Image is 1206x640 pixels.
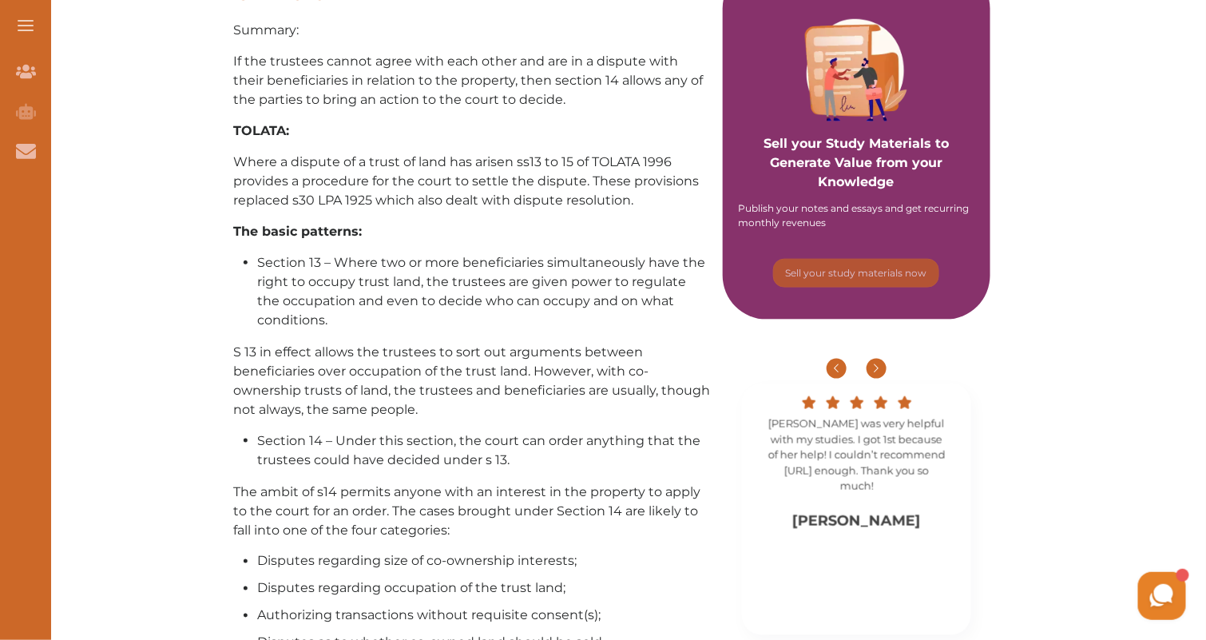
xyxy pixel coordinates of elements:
div: Publish your notes and essays and get recurring monthly revenues [739,201,974,230]
li: Disputes regarding size of co-ownership interests; [257,552,712,571]
p: If the trustees cannot agree with each other and are in a dispute with their beneficiaries in rel... [233,52,712,109]
p: Sell your study materials now [786,266,927,280]
li: Section 14 – Under this section, the court can order anything that the trustees could have decide... [257,431,712,470]
li: Authorizing transactions without requisite consent(s); [257,606,712,626]
p: Where a dispute of a trust of land has arisen ss13 to 15 of TOLATA 1996 provides a procedure for ... [233,153,712,210]
p: Sell your Study Materials to Generate Value from your Knowledge [739,89,974,192]
span: The basic patterns: [233,224,362,239]
h5: [PERSON_NAME] [792,511,921,532]
button: [object Object] [773,259,939,288]
p: S 13 in effect allows the trustees to sort out arguments between beneficiaries over occupation of... [233,343,712,419]
p: The ambit of s14 permits anyone with an interest in the property to apply to the court for an ord... [233,483,712,540]
p: [PERSON_NAME] was very helpful with my studies. I got 1st because of her help! I couldn’t recomme... [768,416,946,495]
p: Summary: [233,21,712,40]
img: Purple card image [805,19,907,121]
li: Section 13 – Where two or more beneficiaries simultaneously have the right to occupy trust land, ... [257,253,712,330]
iframe: HelpCrunch [823,568,1190,624]
span: TOLATA: [233,123,289,138]
li: Disputes regarding occupation of the trust land; [257,579,712,598]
